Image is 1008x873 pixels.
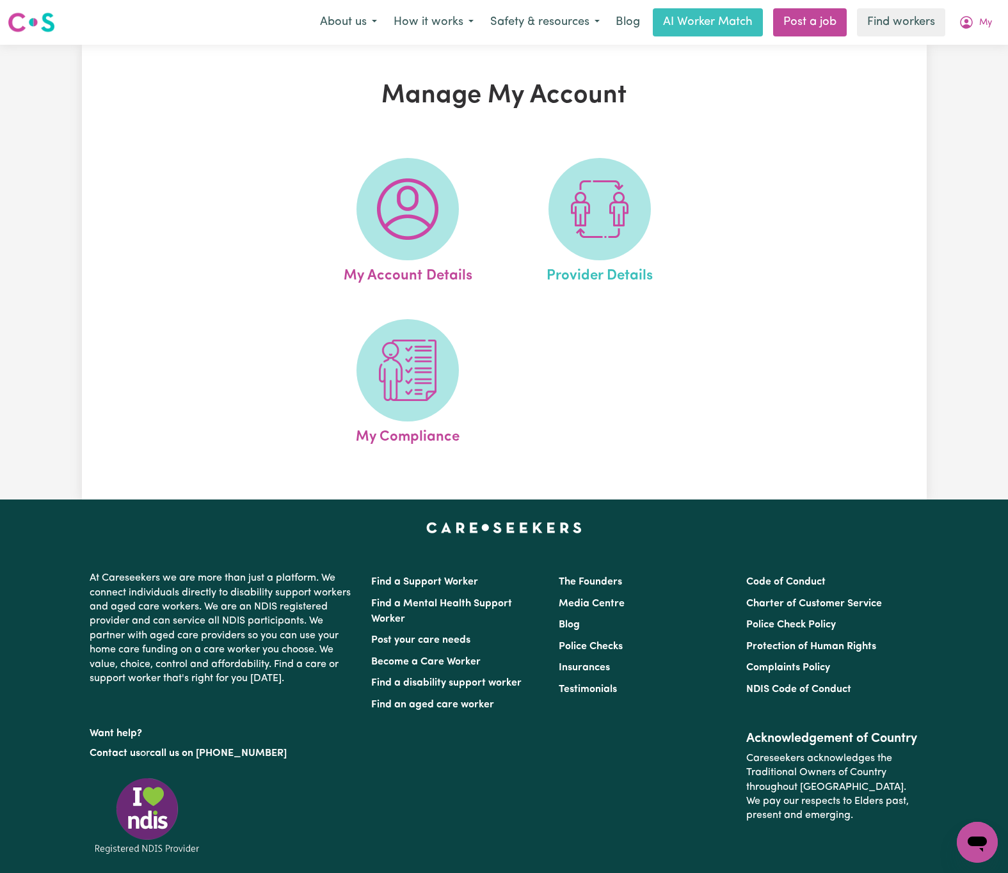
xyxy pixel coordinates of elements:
p: At Careseekers we are more than just a platform. We connect individuals directly to disability su... [90,566,356,691]
a: Protection of Human Rights [746,641,876,652]
button: Safety & resources [482,9,608,36]
a: Become a Care Worker [371,657,481,667]
a: NDIS Code of Conduct [746,684,851,695]
a: AI Worker Match [653,8,763,36]
span: My Account Details [344,260,472,287]
a: Police Checks [559,641,623,652]
p: Want help? [90,721,356,741]
a: Blog [608,8,648,36]
p: or [90,741,356,766]
a: Insurances [559,663,610,673]
a: Provider Details [508,158,692,287]
a: Complaints Policy [746,663,830,673]
a: Find an aged care worker [371,700,494,710]
button: My Account [950,9,1000,36]
a: call us on [PHONE_NUMBER] [150,748,287,759]
a: Careseekers home page [426,523,582,533]
a: Find a disability support worker [371,678,522,688]
a: Police Check Policy [746,620,836,630]
img: Careseekers logo [8,11,55,34]
button: About us [312,9,385,36]
a: Find a Support Worker [371,577,478,587]
h2: Acknowledgement of Country [746,731,918,746]
span: My Compliance [356,421,460,448]
span: Provider Details [547,260,653,287]
a: Blog [559,620,580,630]
button: How it works [385,9,482,36]
a: Media Centre [559,599,625,609]
a: Post your care needs [371,635,470,645]
a: Find a Mental Health Support Worker [371,599,512,624]
span: My [979,16,992,30]
p: Careseekers acknowledges the Traditional Owners of Country throughout [GEOGRAPHIC_DATA]. We pay o... [746,746,918,828]
a: Charter of Customer Service [746,599,882,609]
a: My Compliance [316,319,500,448]
a: Post a job [773,8,847,36]
a: The Founders [559,577,622,587]
a: Testimonials [559,684,617,695]
a: Contact us [90,748,140,759]
a: Find workers [857,8,945,36]
a: Code of Conduct [746,577,826,587]
img: Registered NDIS provider [90,776,205,856]
iframe: Button to launch messaging window [957,822,998,863]
a: Careseekers logo [8,8,55,37]
h1: Manage My Account [230,81,778,111]
a: My Account Details [316,158,500,287]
